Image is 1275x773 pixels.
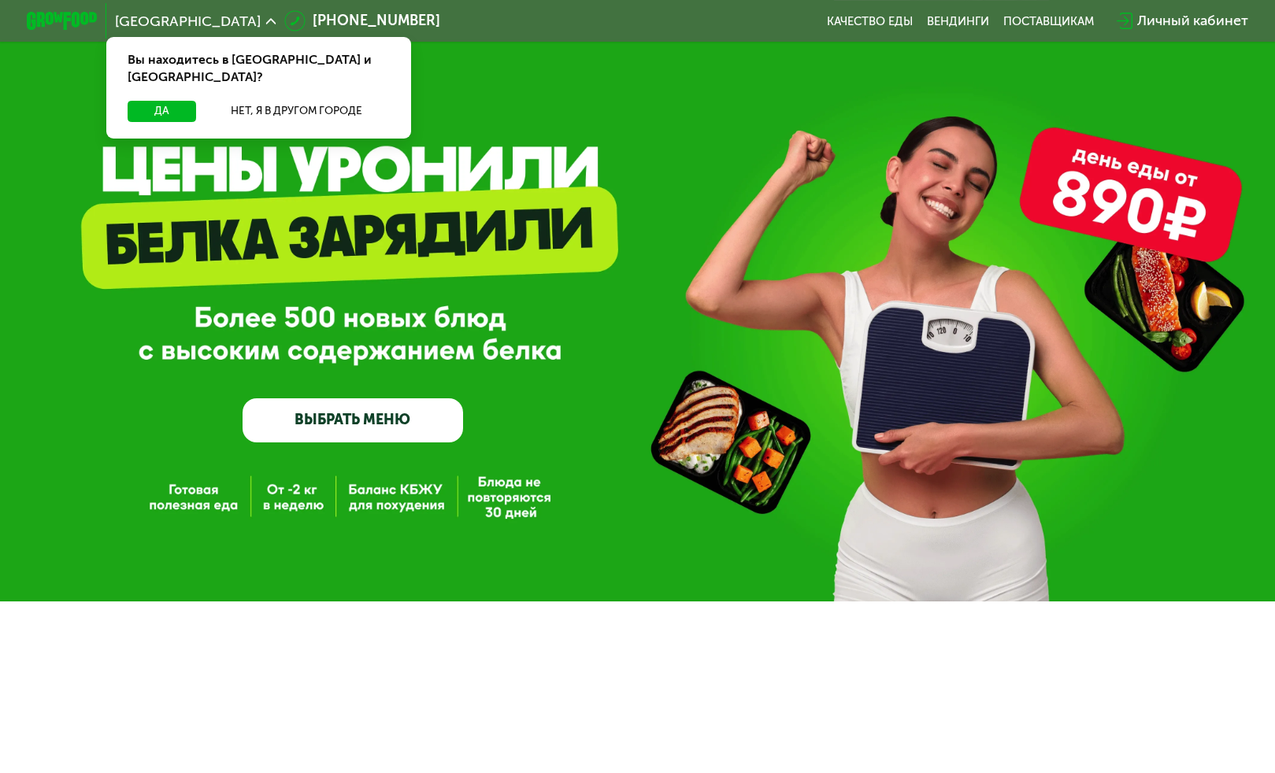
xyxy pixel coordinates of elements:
a: [PHONE_NUMBER] [284,10,440,31]
button: Да [128,101,196,122]
a: Качество еды [827,14,913,28]
div: Вы находитесь в [GEOGRAPHIC_DATA] и [GEOGRAPHIC_DATA]? [106,37,411,101]
div: поставщикам [1003,14,1094,28]
span: [GEOGRAPHIC_DATA] [115,14,261,28]
a: Вендинги [927,14,989,28]
div: Личный кабинет [1137,10,1248,31]
button: Нет, я в другом городе [203,101,390,122]
a: ВЫБРАТЬ МЕНЮ [243,398,463,442]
